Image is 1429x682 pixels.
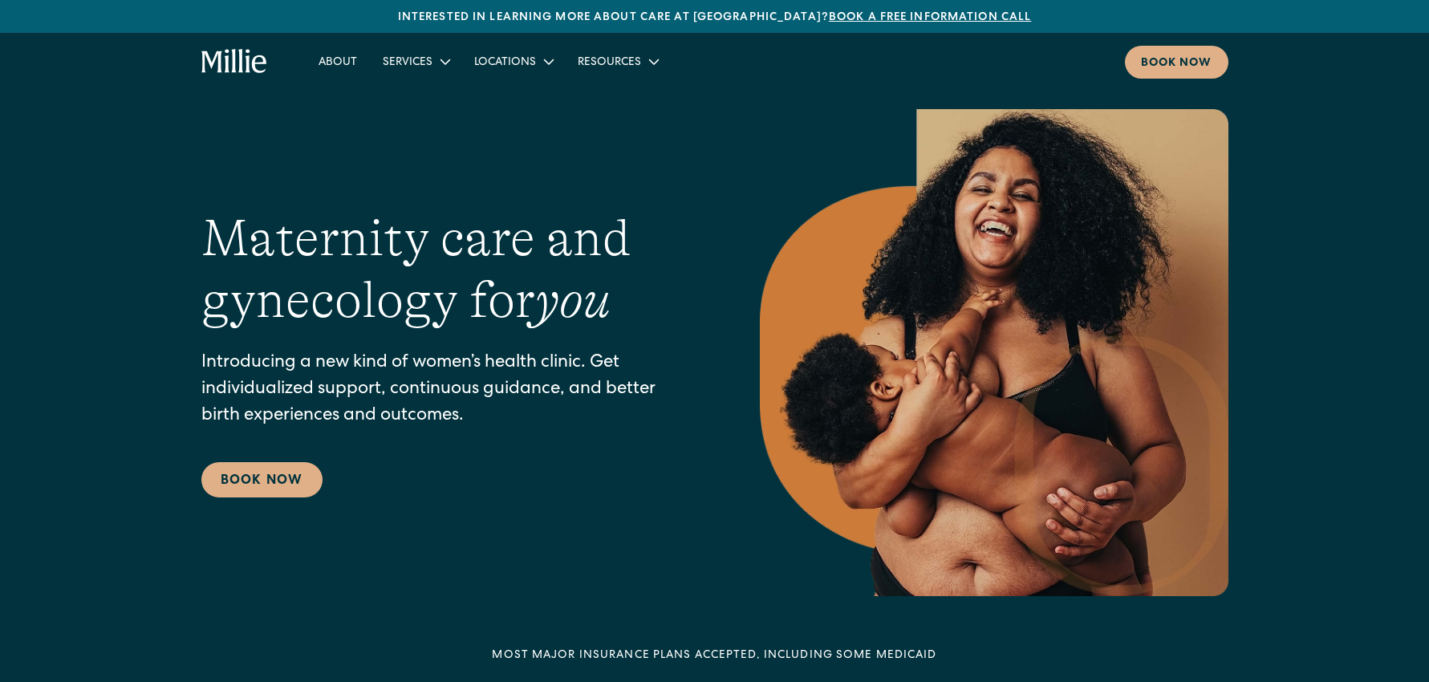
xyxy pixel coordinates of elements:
[383,55,432,71] div: Services
[201,351,696,430] p: Introducing a new kind of women’s health clinic. Get individualized support, continuous guidance,...
[370,48,461,75] div: Services
[1141,55,1212,72] div: Book now
[1125,46,1228,79] a: Book now
[201,462,323,497] a: Book Now
[760,109,1228,596] img: Smiling mother with her baby in arms, celebrating body positivity and the nurturing bond of postp...
[492,647,936,664] div: MOST MAJOR INSURANCE PLANS ACCEPTED, INCLUDING some MEDICAID
[201,208,696,331] h1: Maternity care and gynecology for
[201,49,268,75] a: home
[535,271,611,329] em: you
[461,48,565,75] div: Locations
[578,55,641,71] div: Resources
[565,48,670,75] div: Resources
[474,55,536,71] div: Locations
[829,12,1031,23] a: Book a free information call
[306,48,370,75] a: About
